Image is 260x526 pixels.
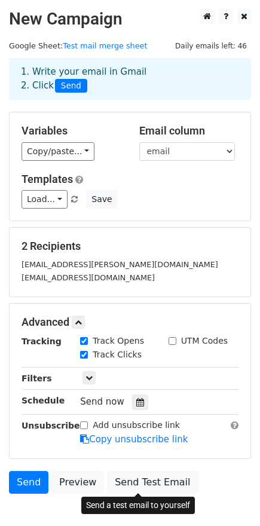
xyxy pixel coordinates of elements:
a: Copy unsubscribe link [80,434,188,445]
div: Send a test email to yourself [81,497,195,514]
strong: Schedule [22,396,65,405]
strong: Unsubscribe [22,421,80,430]
a: Test mail merge sheet [63,41,147,50]
a: Send [9,471,48,494]
a: Send Test Email [107,471,198,494]
a: Load... [22,190,68,209]
span: Send now [80,396,124,407]
label: Track Opens [93,335,144,347]
a: Preview [51,471,104,494]
h5: Advanced [22,316,238,329]
small: [EMAIL_ADDRESS][DOMAIN_NAME] [22,273,155,282]
a: Templates [22,173,73,185]
div: 1. Write your email in Gmail 2. Click [12,65,248,93]
a: Copy/paste... [22,142,94,161]
iframe: Chat Widget [200,469,260,526]
h5: Variables [22,124,121,137]
small: [EMAIL_ADDRESS][PERSON_NAME][DOMAIN_NAME] [22,260,218,269]
strong: Filters [22,374,52,383]
strong: Tracking [22,337,62,346]
label: Add unsubscribe link [93,419,180,432]
h2: New Campaign [9,9,251,29]
span: Daily emails left: 46 [171,39,251,53]
label: Track Clicks [93,348,142,361]
label: UTM Codes [181,335,228,347]
h5: Email column [139,124,239,137]
span: Send [55,79,87,93]
a: Daily emails left: 46 [171,41,251,50]
small: Google Sheet: [9,41,147,50]
button: Save [86,190,117,209]
h5: 2 Recipients [22,240,238,253]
